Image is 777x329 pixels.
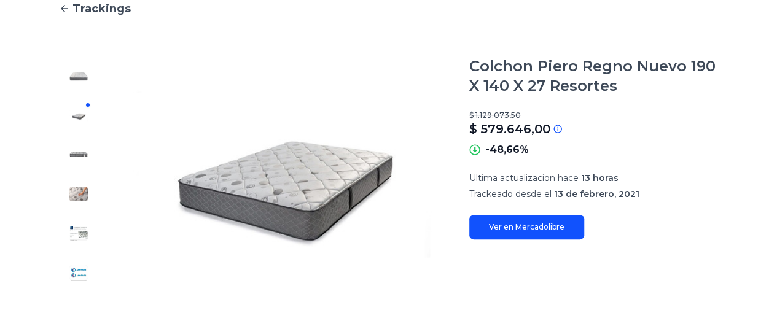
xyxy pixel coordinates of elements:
[469,215,584,239] a: Ver en Mercadolibre
[69,106,88,125] img: Colchon Piero Regno Nuevo 190 X 140 X 27 Resortes
[69,263,88,282] img: Colchon Piero Regno Nuevo 190 X 140 X 27 Resortes
[469,120,550,137] p: $ 579.646,00
[69,145,88,164] img: Colchon Piero Regno Nuevo 190 X 140 X 27 Resortes
[69,223,88,243] img: Colchon Piero Regno Nuevo 190 X 140 X 27 Resortes
[554,188,639,199] span: 13 de febrero, 2021
[485,142,529,157] p: -48,66%
[123,56,445,292] img: Colchon Piero Regno Nuevo 190 X 140 X 27 Resortes
[581,172,619,184] span: 13 horas
[469,172,579,184] span: Ultima actualizacion hace
[469,56,718,96] h1: Colchon Piero Regno Nuevo 190 X 140 X 27 Resortes
[69,184,88,204] img: Colchon Piero Regno Nuevo 190 X 140 X 27 Resortes
[469,110,718,120] p: $ 1.129.073,50
[469,188,552,199] span: Trackeado desde el
[69,66,88,86] img: Colchon Piero Regno Nuevo 190 X 140 X 27 Resortes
